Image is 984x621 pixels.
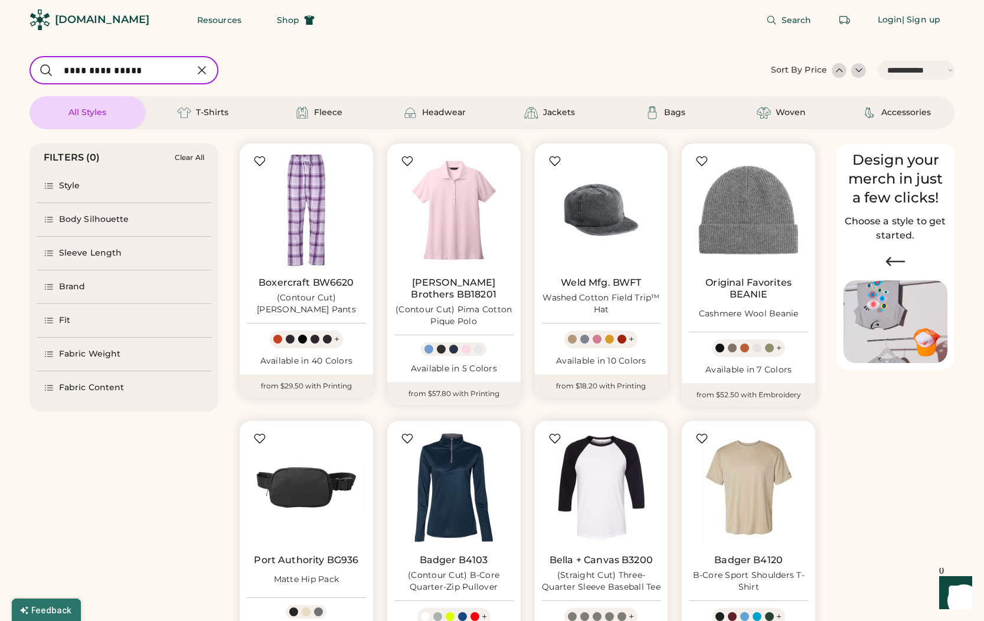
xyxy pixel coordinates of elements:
[550,554,653,566] a: Bella + Canvas B3200
[844,280,947,364] img: Image of Lisa Congdon Eye Print on T-Shirt and Hat
[420,554,488,566] a: Badger B4103
[277,16,299,24] span: Shop
[543,107,575,119] div: Jackets
[259,277,354,289] a: Boxercraft BW6620
[394,277,514,300] a: [PERSON_NAME] Brothers BB18201
[295,106,309,120] img: Fleece Icon
[30,9,50,30] img: Rendered Logo - Screens
[394,151,514,270] img: Brooks Brothers BB18201 (Contour Cut) Pima Cotton Pique Polo
[689,277,808,300] a: Original Favorites BEANIE
[59,180,80,192] div: Style
[59,281,86,293] div: Brand
[664,107,685,119] div: Bags
[274,574,339,586] div: Matte Hip Pack
[247,292,366,316] div: (Contour Cut) [PERSON_NAME] Pants
[833,8,856,32] button: Retrieve an order
[263,8,329,32] button: Shop
[59,214,129,225] div: Body Silhouette
[645,106,659,120] img: Bags Icon
[387,382,521,406] div: from $57.80 with Printing
[862,106,877,120] img: Accessories Icon
[59,382,124,394] div: Fabric Content
[542,428,661,547] img: BELLA + CANVAS B3200 (Straight Cut) Three-Quarter Sleeve Baseball Tee
[183,8,256,32] button: Resources
[782,16,812,24] span: Search
[689,151,808,270] img: Original Favorites BEANIE Cashmere Wool Beanie
[314,107,342,119] div: Fleece
[776,342,782,355] div: +
[689,428,808,547] img: Badger B4120 B-Core Sport Shoulders T-Shirt
[535,374,668,398] div: from $18.20 with Printing
[757,106,771,120] img: Woven Icon
[714,554,783,566] a: Badger B4120
[689,570,808,593] div: B-Core Sport Shoulders T-Shirt
[394,363,514,375] div: Available in 5 Colors
[771,64,827,76] div: Sort By Price
[247,355,366,367] div: Available in 40 Colors
[247,428,366,547] img: Port Authority BG936 Matte Hip Pack
[542,151,661,270] img: Weld Mfg. BWFT Washed Cotton Field Trip™ Hat
[55,12,149,27] div: [DOMAIN_NAME]
[177,106,191,120] img: T-Shirts Icon
[59,247,122,259] div: Sleeve Length
[394,570,514,593] div: (Contour Cut) B-Core Quarter-Zip Pullover
[878,14,903,26] div: Login
[44,151,100,165] div: FILTERS (0)
[394,304,514,328] div: (Contour Cut) Pima Cotton Pique Polo
[928,568,979,619] iframe: Front Chat
[59,315,70,326] div: Fit
[844,214,947,243] h2: Choose a style to get started.
[699,308,799,320] div: Cashmere Wool Beanie
[542,570,661,593] div: (Straight Cut) Three-Quarter Sleeve Baseball Tee
[542,292,661,316] div: Washed Cotton Field Trip™ Hat
[881,107,931,119] div: Accessories
[776,107,806,119] div: Woven
[689,364,808,376] div: Available in 7 Colors
[394,428,514,547] img: Badger B4103 (Contour Cut) B-Core Quarter-Zip Pullover
[561,277,641,289] a: Weld Mfg. BWFT
[196,107,228,119] div: T-Shirts
[175,153,204,162] div: Clear All
[334,333,339,346] div: +
[247,151,366,270] img: Boxercraft BW6620 (Contour Cut) Haley Flannel Pants
[752,8,826,32] button: Search
[629,333,634,346] div: +
[422,107,466,119] div: Headwear
[524,106,538,120] img: Jackets Icon
[844,151,947,207] div: Design your merch in just a few clicks!
[240,374,373,398] div: from $29.50 with Printing
[68,107,106,119] div: All Styles
[403,106,417,120] img: Headwear Icon
[59,348,120,360] div: Fabric Weight
[542,355,661,367] div: Available in 10 Colors
[254,554,358,566] a: Port Authority BG936
[902,14,940,26] div: | Sign up
[682,383,815,407] div: from $52.50 with Embroidery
